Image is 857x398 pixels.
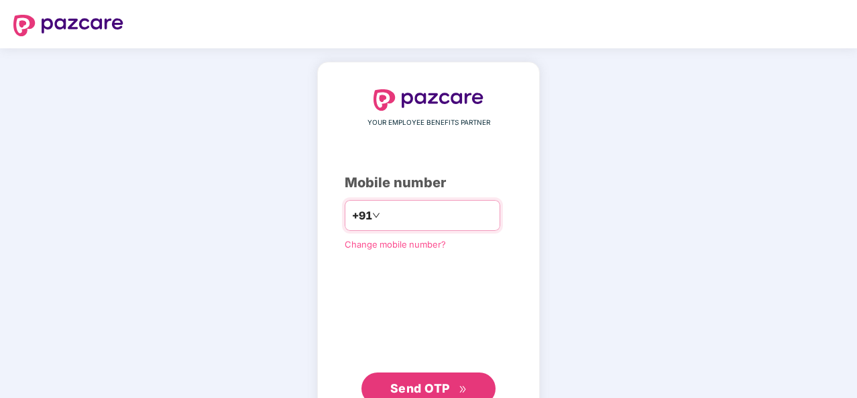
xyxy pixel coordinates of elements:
a: Change mobile number? [345,239,446,250]
span: double-right [459,385,467,394]
img: logo [374,89,483,111]
img: logo [13,15,123,36]
span: down [372,211,380,219]
span: +91 [352,207,372,224]
span: Send OTP [390,381,450,395]
span: YOUR EMPLOYEE BENEFITS PARTNER [367,117,490,128]
div: Mobile number [345,172,512,193]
